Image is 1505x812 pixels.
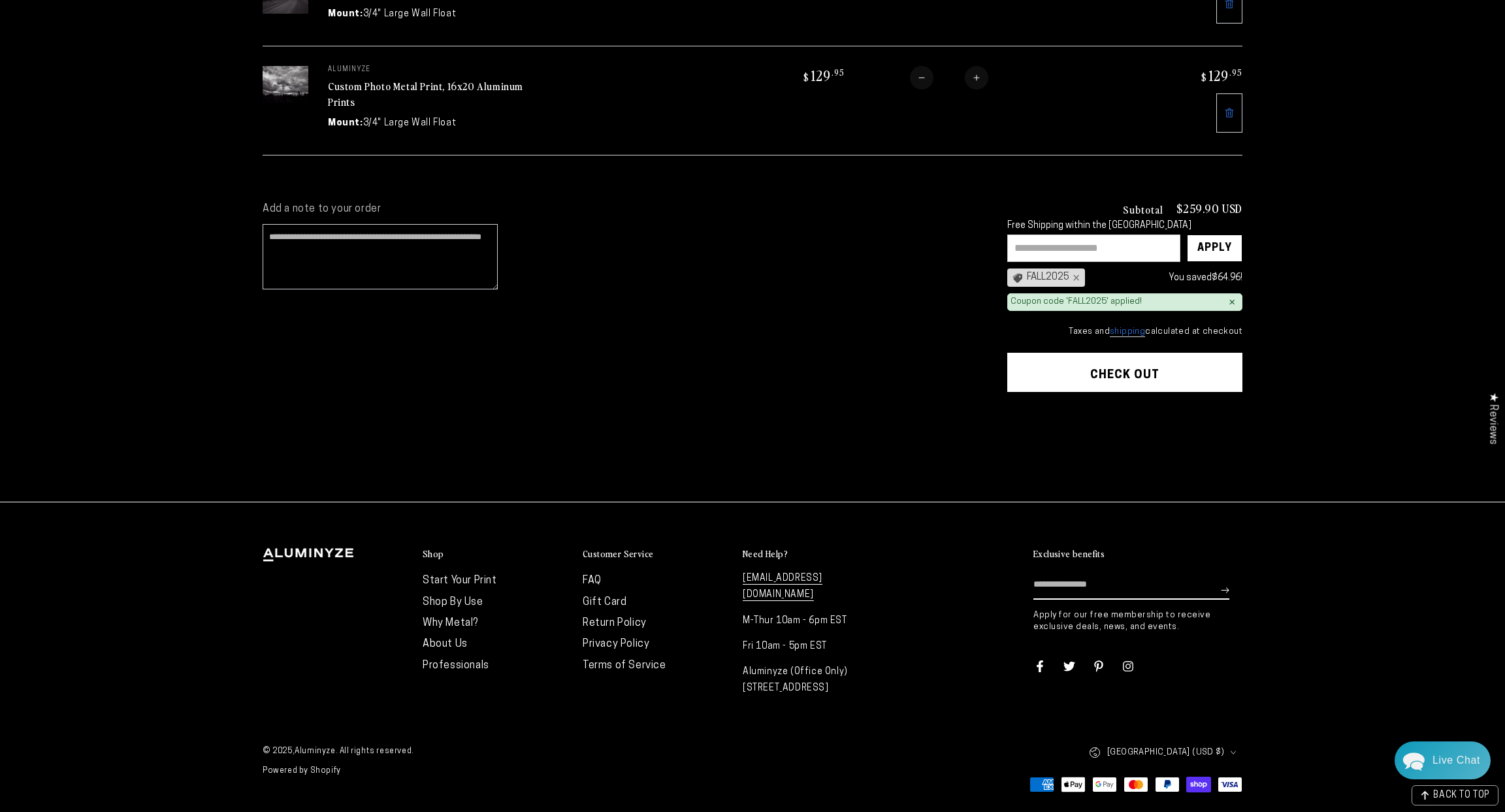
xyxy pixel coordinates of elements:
[263,767,341,775] a: Powered by Shopify
[1007,417,1242,453] iframe: PayPal-paypal
[423,618,478,628] a: Why Metal?
[1007,221,1242,232] div: Free Shipping within the [GEOGRAPHIC_DATA]
[150,20,184,54] img: Helga
[328,78,523,110] a: Custom Photo Metal Print, 16x20 Aluminum Prints
[363,7,457,21] dd: 3/4" Large Wall Float
[1007,325,1242,338] small: Taxes and calculated at checkout
[743,664,890,696] p: Aluminyze (Office Only) [STREET_ADDRESS]
[583,576,602,586] a: FAQ
[1201,71,1207,84] span: $
[1432,741,1480,779] div: Contact Us Directly
[363,116,457,130] dd: 3/4" Large Wall Float
[95,20,129,54] img: John
[801,66,845,84] bdi: 129
[1199,66,1242,84] bdi: 129
[1107,745,1224,760] span: [GEOGRAPHIC_DATA] (USD $)
[19,61,259,72] div: We usually reply in a few minutes at this time of day.
[1216,93,1242,133] a: Remove 16"x20" Rectangle White Glossy Aluminyzed Photo
[423,597,483,608] a: Shop By Use
[423,548,444,560] h2: Shop
[1197,235,1232,261] div: Apply
[1176,203,1242,214] p: $259.90 USD
[423,576,497,586] a: Start Your Print
[933,66,965,89] input: Quantity for Custom Photo Metal Print, 16x20 Aluminum Prints
[423,639,468,649] a: About Us
[1395,741,1491,779] div: Chat widget toggle
[1433,791,1490,800] span: BACK TO TOP
[1089,738,1242,766] button: [GEOGRAPHIC_DATA] (USD $)
[583,618,647,628] a: Return Policy
[1007,268,1085,287] div: FALL2025
[88,394,189,415] a: Send a Message
[1033,548,1242,560] summary: Exclusive benefits
[1033,609,1242,633] p: Apply for our free membership to receive exclusive deals, news, and events.
[1221,570,1229,609] button: Subscribe
[1110,327,1145,337] a: shipping
[803,71,809,84] span: $
[328,116,363,130] dt: Mount:
[1007,353,1242,392] button: Check out
[295,747,335,755] a: Aluminyze
[263,66,308,103] img: 16"x20" Rectangle White Glossy Aluminyzed Photo
[1033,548,1105,560] h2: Exclusive benefits
[100,375,177,382] span: We run on
[583,597,626,608] a: Gift Card
[583,660,666,671] a: Terms of Service
[583,639,649,649] a: Privacy Policy
[1212,273,1240,283] span: $64.96
[328,66,524,74] p: aluminyze
[1229,297,1235,308] div: ×
[583,548,730,560] summary: Customer Service
[743,548,890,560] summary: Need Help?
[1123,204,1163,214] h3: Subtotal
[140,372,176,382] span: Re:amaze
[1229,67,1242,78] sup: .95
[1069,272,1080,283] div: ×
[122,20,156,54] img: Marie J
[263,203,981,216] label: Add a note to your order
[743,574,822,601] a: [EMAIL_ADDRESS][DOMAIN_NAME]
[743,638,890,655] p: Fri 10am - 5pm EST
[423,660,489,671] a: Professionals
[743,613,890,629] p: M-Thur 10am - 6pm EST
[328,7,363,21] dt: Mount:
[1011,297,1142,308] div: Coupon code 'FALL2025' applied!
[1480,382,1505,455] div: Click to open Judge.me floating reviews tab
[583,548,653,560] h2: Customer Service
[1092,270,1242,286] div: You saved !
[743,548,788,560] h2: Need Help?
[263,742,752,762] small: © 2025, . All rights reserved.
[832,67,845,78] sup: .95
[423,548,570,560] summary: Shop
